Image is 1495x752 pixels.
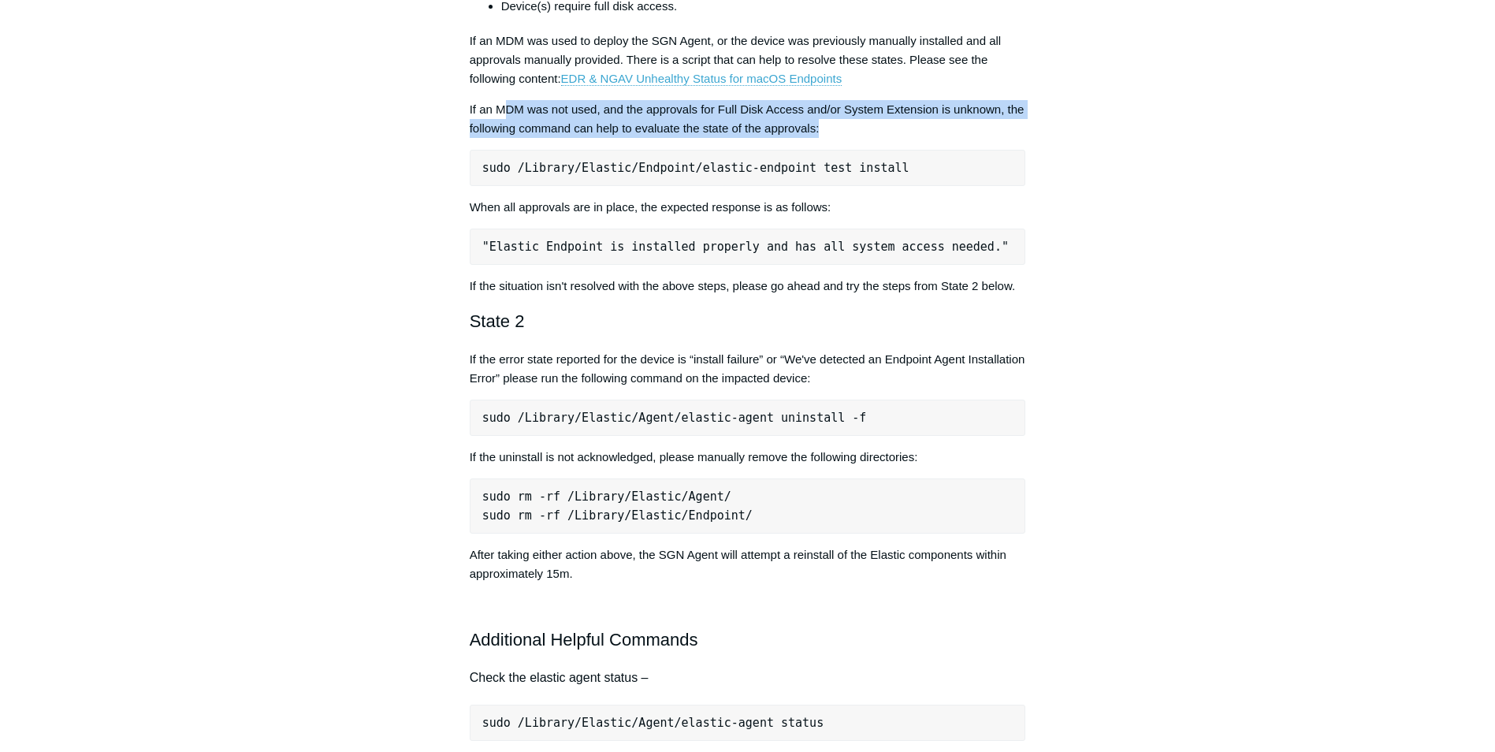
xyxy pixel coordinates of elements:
pre: sudo /Library/Elastic/Agent/elastic-agent uninstall -f [470,400,1026,436]
pre: sudo rm -rf /Library/Elastic/Agent/ sudo rm -rf /Library/Elastic/Endpoint/ [470,478,1026,534]
p: If the situation isn't resolved with the above steps, please go ahead and try the steps from Stat... [470,277,1026,296]
p: If the uninstall is not acknowledged, please manually remove the following directories: [470,448,1026,467]
p: If an MDM was used to deploy the SGN Agent, or the device was previously manually installed and a... [470,32,1026,88]
h2: State 2 [470,307,1026,335]
pre: "Elastic Endpoint is installed properly and has all system access needed." [470,229,1026,265]
p: If an MDM was not used, and the approvals for Full Disk Access and/or System Extension is unknown... [470,100,1026,138]
h4: Check the elastic agent status – [470,668,1026,688]
p: When all approvals are in place, the expected response is as follows: [470,198,1026,217]
h2: Additional Helpful Commands [470,626,1026,653]
pre: sudo /Library/Elastic/Endpoint/elastic-endpoint test install [470,150,1026,186]
p: After taking either action above, the SGN Agent will attempt a reinstall of the Elastic component... [470,545,1026,583]
a: EDR & NGAV Unhealthy Status for macOS Endpoints [561,72,842,86]
p: If the error state reported for the device is “install failure” or “We've detected an Endpoint Ag... [470,350,1026,388]
pre: sudo /Library/Elastic/Agent/elastic-agent status [470,705,1026,741]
